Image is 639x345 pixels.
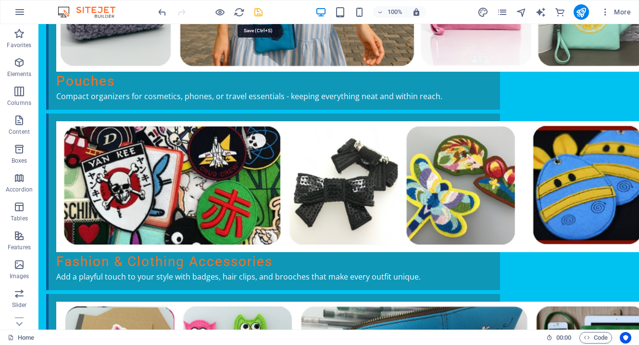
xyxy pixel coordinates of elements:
h6: 100% [387,6,402,18]
button: reload [233,6,245,18]
p: Images [10,272,29,280]
button: pages [497,6,508,18]
a: Click to cancel selection. Double-click to open Pages [8,332,34,344]
button: text_generator [535,6,547,18]
i: Design (Ctrl+Alt+Y) [477,7,489,18]
button: More [597,4,635,20]
span: : [563,334,564,341]
p: Accordion [6,186,33,193]
button: save [252,6,264,18]
p: Content [9,128,30,136]
p: Favorites [7,41,31,49]
img: Editor Logo [55,6,127,18]
p: Slider [12,301,27,309]
p: Tables [11,215,28,222]
i: Publish [576,7,587,18]
i: Navigator [516,7,527,18]
i: AI Writer [535,7,546,18]
span: Code [584,332,608,344]
button: navigator [516,6,527,18]
i: Reload page [234,7,245,18]
h6: Session time [546,332,572,344]
i: Pages (Ctrl+Alt+S) [497,7,508,18]
button: 100% [373,6,407,18]
i: On resize automatically adjust zoom level to fit chosen device. [412,8,421,16]
button: publish [574,4,589,20]
i: Undo: Delete elements (Ctrl+Z) [157,7,168,18]
button: design [477,6,489,18]
button: undo [156,6,168,18]
button: Code [579,332,612,344]
p: Features [8,243,31,251]
span: More [601,7,631,17]
p: Columns [7,99,31,107]
button: commerce [554,6,566,18]
span: 00 00 [556,332,571,344]
p: Elements [7,70,32,78]
button: Click here to leave preview mode and continue editing [214,6,226,18]
i: Commerce [554,7,565,18]
p: Boxes [12,157,27,165]
button: Usercentrics [620,332,631,344]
